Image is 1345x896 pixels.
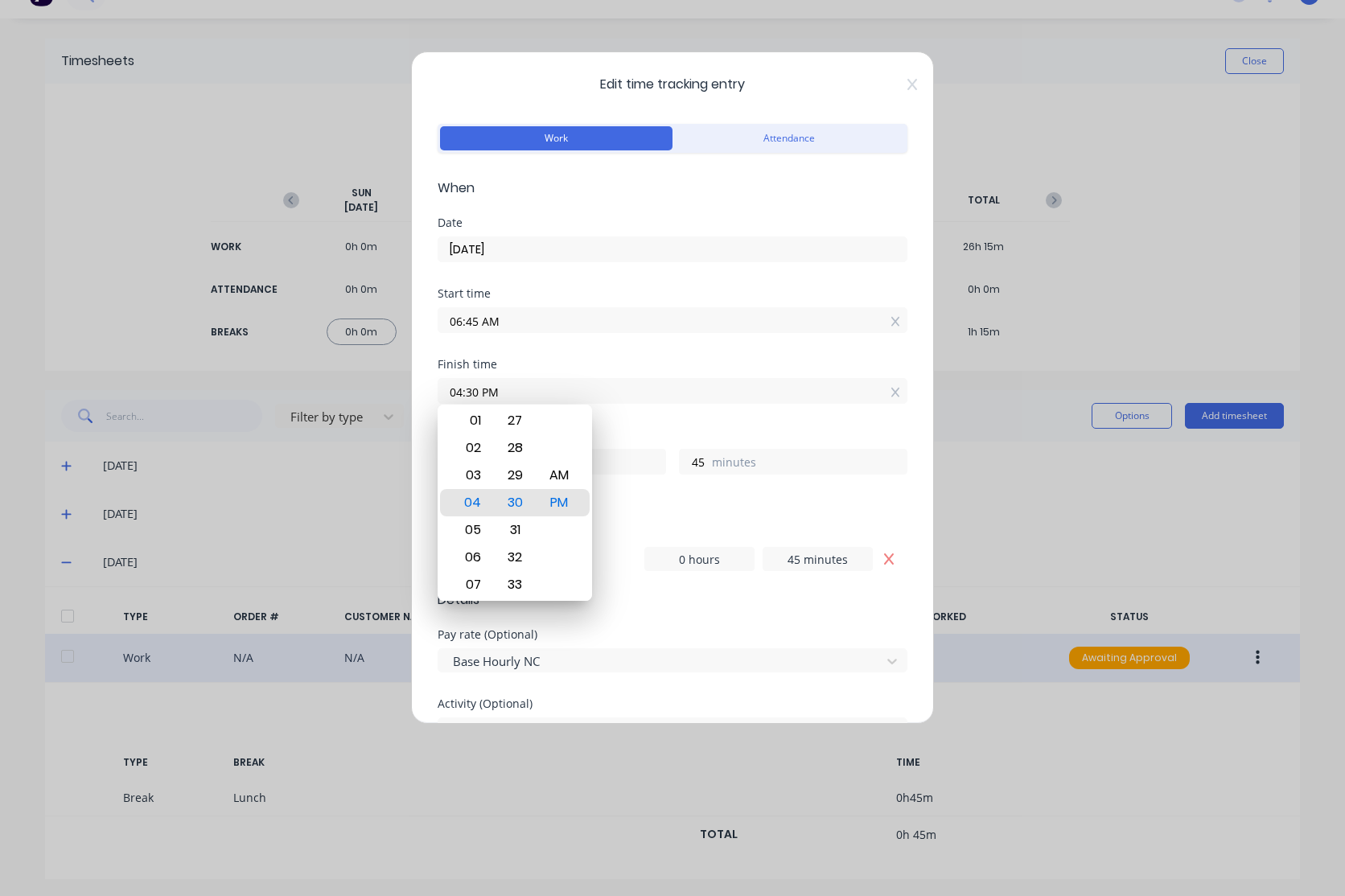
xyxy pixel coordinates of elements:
[496,462,535,489] div: 29
[438,217,907,228] div: Date
[451,544,491,571] div: 06
[451,462,491,489] div: 03
[672,126,905,150] button: Attendance
[493,405,537,601] div: Minute
[763,547,873,571] input: 0
[496,544,535,571] div: 32
[680,450,708,474] input: 0
[451,489,491,516] div: 04
[440,126,672,150] button: Work
[438,590,907,610] span: Details
[438,179,907,198] span: When
[449,405,493,601] div: Hour
[438,698,907,709] div: Activity (Optional)
[438,359,907,370] div: Finish time
[540,462,579,489] div: AM
[438,629,907,640] div: Pay rate (Optional)
[496,434,535,462] div: 28
[540,489,579,516] div: PM
[438,430,907,441] div: Hours worked
[451,434,491,462] div: 02
[496,489,535,516] div: 30
[451,407,491,434] div: 01
[451,571,491,598] div: 07
[438,500,907,512] div: Breaks
[451,516,491,544] div: 05
[496,571,535,598] div: 33
[438,75,907,94] span: Edit time tracking entry
[438,288,907,299] div: Start time
[644,547,755,571] input: 0
[712,454,907,474] label: minutes
[496,407,535,434] div: 27
[877,547,901,571] button: Remove Lunch
[496,516,535,544] div: 31
[444,526,901,547] div: Add breaks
